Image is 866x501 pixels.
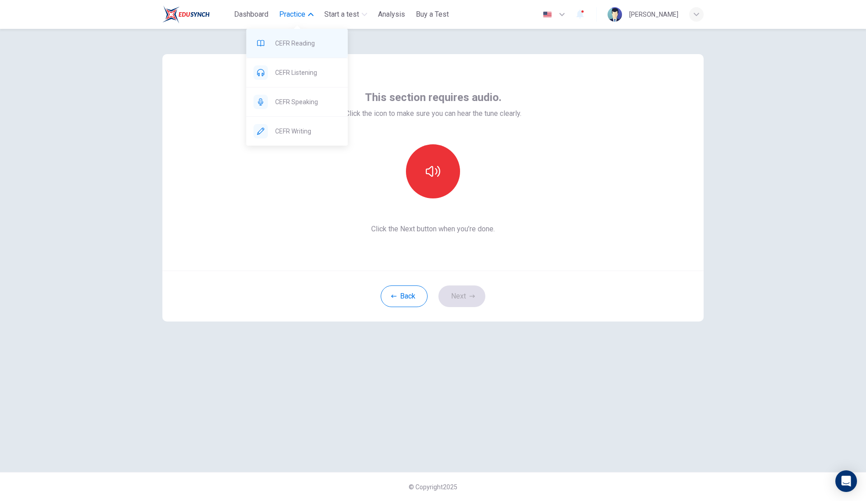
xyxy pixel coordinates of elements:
[275,97,341,107] span: CEFR Speaking
[324,9,359,20] span: Start a test
[374,6,409,23] button: Analysis
[345,108,521,119] span: Click the icon to make sure you can hear the tune clearly.
[276,6,317,23] button: Practice
[409,483,457,491] span: © Copyright 2025
[279,9,305,20] span: Practice
[835,470,857,492] div: Open Intercom Messenger
[162,5,230,23] a: ELTC logo
[412,6,452,23] button: Buy a Test
[629,9,678,20] div: [PERSON_NAME]
[345,224,521,234] span: Click the Next button when you’re done.
[542,11,553,18] img: en
[246,29,348,58] div: CEFR Reading
[275,67,341,78] span: CEFR Listening
[246,87,348,116] div: CEFR Speaking
[230,6,272,23] button: Dashboard
[275,126,341,137] span: CEFR Writing
[381,285,428,307] button: Back
[246,117,348,146] div: CEFR Writing
[275,38,341,49] span: CEFR Reading
[608,7,622,22] img: Profile picture
[246,58,348,87] div: CEFR Listening
[416,9,449,20] span: Buy a Test
[234,9,268,20] span: Dashboard
[321,6,371,23] button: Start a test
[365,90,502,105] span: This section requires audio.
[378,9,405,20] span: Analysis
[162,5,210,23] img: ELTC logo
